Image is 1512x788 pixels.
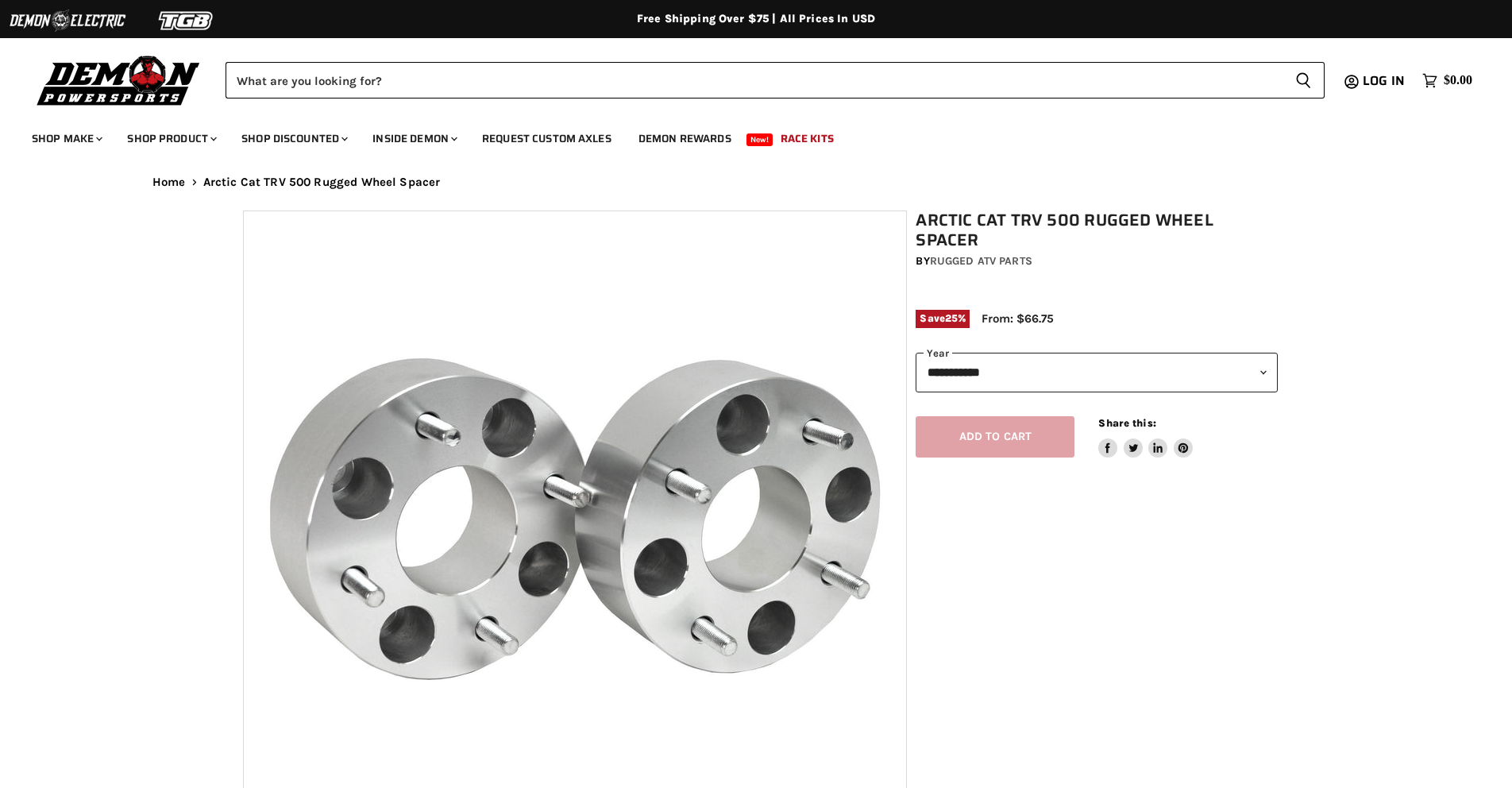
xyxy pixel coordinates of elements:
[1098,416,1193,458] aside: Share this:
[20,116,1468,155] ul: Main menu
[982,311,1054,326] span: From: $66.75
[1098,417,1155,429] span: Share this:
[127,6,246,36] img: TGB Logo 2
[229,122,357,155] a: Shop Discounted
[1363,71,1405,91] span: Log in
[226,62,1325,98] form: Product
[945,312,958,324] span: 25
[20,122,112,155] a: Shop Make
[916,353,1278,392] select: year
[1356,74,1414,88] a: Log in
[115,122,226,155] a: Shop Product
[916,310,970,327] span: Save %
[746,133,773,146] span: New!
[152,176,186,189] a: Home
[203,176,441,189] span: Arctic Cat TRV 500 Rugged Wheel Spacer
[121,12,1391,26] div: Free Shipping Over $75 | All Prices In USD
[470,122,623,155] a: Request Custom Axles
[1414,69,1480,92] a: $0.00
[930,254,1032,268] a: Rugged ATV Parts
[361,122,467,155] a: Inside Demon
[8,6,127,36] img: Demon Electric Logo 2
[226,62,1282,98] input: Search
[121,176,1391,189] nav: Breadcrumbs
[1444,73,1472,88] span: $0.00
[627,122,743,155] a: Demon Rewards
[916,253,1278,270] div: by
[32,52,206,108] img: Demon Powersports
[916,211,1278,250] h1: Arctic Cat TRV 500 Rugged Wheel Spacer
[769,122,846,155] a: Race Kits
[1282,62,1325,98] button: Search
